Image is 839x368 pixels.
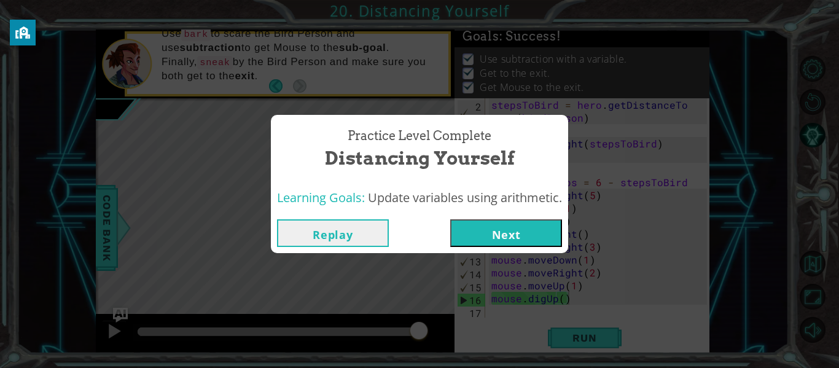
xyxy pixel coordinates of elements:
span: Distancing Yourself [325,145,515,171]
span: Learning Goals: [277,189,365,206]
span: Practice Level Complete [348,127,491,145]
button: Next [450,219,562,247]
span: Update variables using arithmetic. [368,189,562,206]
button: Replay [277,219,389,247]
button: privacy banner [10,20,36,45]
